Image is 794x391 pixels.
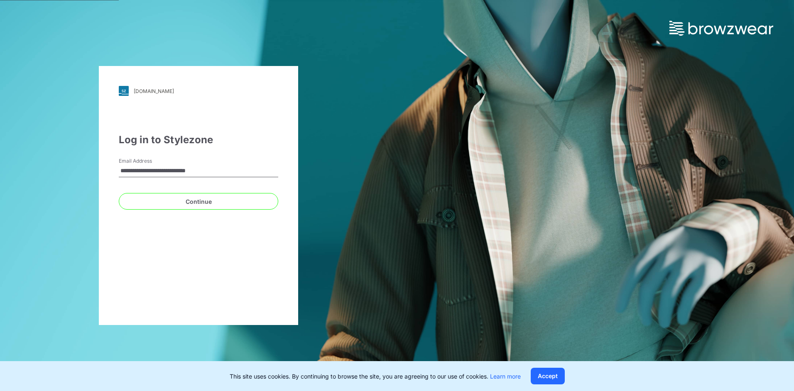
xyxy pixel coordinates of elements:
button: Accept [531,368,565,384]
p: This site uses cookies. By continuing to browse the site, you are agreeing to our use of cookies. [230,372,521,381]
button: Continue [119,193,278,210]
a: Learn more [490,373,521,380]
img: browzwear-logo.73288ffb.svg [669,21,773,36]
label: Email Address [119,157,177,165]
div: [DOMAIN_NAME] [134,88,174,94]
div: Log in to Stylezone [119,132,278,147]
img: svg+xml;base64,PHN2ZyB3aWR0aD0iMjgiIGhlaWdodD0iMjgiIHZpZXdCb3g9IjAgMCAyOCAyOCIgZmlsbD0ibm9uZSIgeG... [119,86,129,96]
a: [DOMAIN_NAME] [119,86,278,96]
